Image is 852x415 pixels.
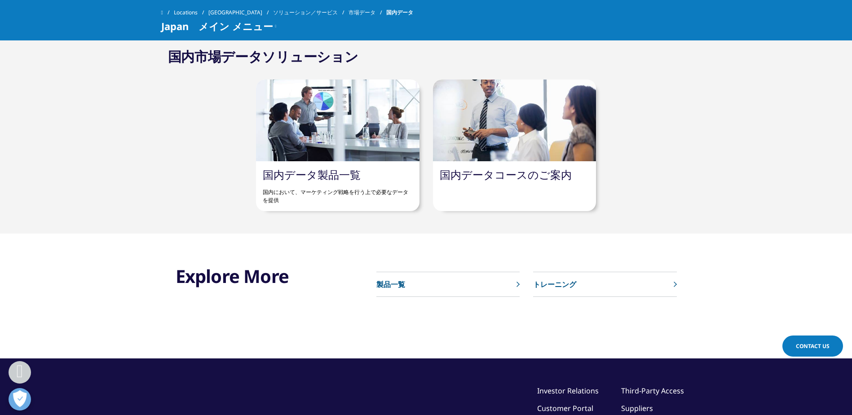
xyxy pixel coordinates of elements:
[263,181,412,204] p: 国内において、マーケティング戦略を行う上で必要なデータを提供
[533,279,576,290] p: トレーニング
[168,48,358,66] h2: 国内市場データソリューション
[537,386,599,396] a: Investor Relations
[796,342,830,350] span: Contact Us
[176,265,326,287] h3: Explore More
[533,272,676,297] a: トレーニング
[273,4,349,21] a: ソリューション／サービス
[376,279,405,290] p: 製品一覧
[161,21,273,31] span: Japan メイン メニュー
[208,4,273,21] a: [GEOGRAPHIC_DATA]
[376,272,520,297] a: 製品一覧
[440,167,572,182] a: 国内データコースのご案内
[349,4,386,21] a: 市場データ
[263,167,361,182] a: 国内データ製品一覧
[537,403,593,413] a: Customer Portal
[782,336,843,357] a: Contact Us
[621,403,653,413] a: Suppliers
[9,388,31,411] button: 優先設定センターを開く
[386,4,413,21] span: 国内データ
[621,386,684,396] a: Third-Party Access
[174,4,208,21] a: Locations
